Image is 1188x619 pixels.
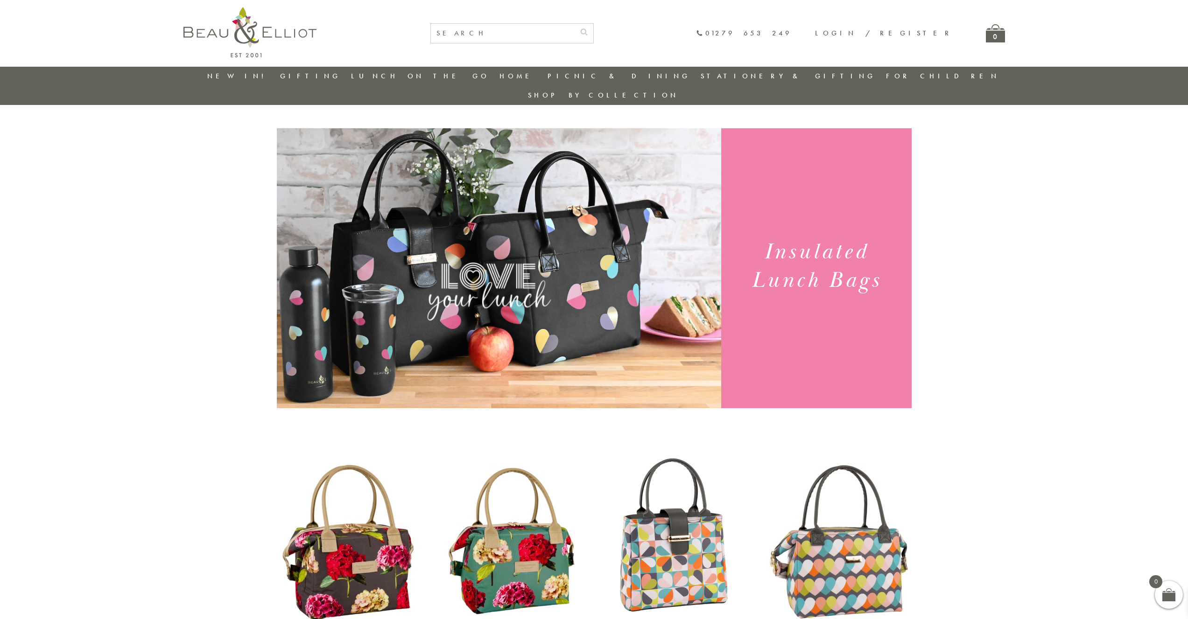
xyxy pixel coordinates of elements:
[277,128,721,408] img: Emily Heart Set
[183,7,316,57] img: logo
[548,71,690,81] a: Picnic & Dining
[815,28,953,38] a: Login / Register
[696,29,792,37] a: 01279 653 249
[886,71,999,81] a: For Children
[207,71,270,81] a: New in!
[528,90,679,100] a: Shop by collection
[986,24,1005,42] a: 0
[701,71,876,81] a: Stationery & Gifting
[280,71,341,81] a: Gifting
[732,238,900,295] h1: Insulated Lunch Bags
[499,71,537,81] a: Home
[351,71,489,81] a: Lunch On The Go
[1149,575,1162,588] span: 0
[431,24,575,43] input: SEARCH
